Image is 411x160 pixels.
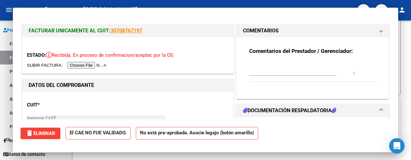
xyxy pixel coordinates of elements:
strong: DATOS DEL COMPROBANTE [29,82,94,88]
p: CUIT [27,101,87,109]
mat-icon: person [398,6,406,14]
strong: No está pre-aprobada. Asocie legajo (botón amarillo) [136,127,258,139]
mat-expansion-panel-header: COMENTARIOS [237,24,389,37]
mat-icon: delete [26,129,33,137]
mat-icon: menu [5,6,13,14]
span: - ostcara [51,3,80,17]
span: FACTURAR UNICAMENTE AL CUIT: [29,28,110,34]
strong: El CAE NO FUE VALIDADO. [66,127,131,139]
span: Prestadores / Proveedores [3,27,62,34]
h1: COMENTARIOS [243,27,279,35]
span: Eliminar [26,131,55,136]
a: 30708767197 [110,28,142,34]
span: Instructivos [3,137,33,144]
h1: DOCUMENTACIÓN RESPALDATORIA [243,107,336,114]
div: COMENTARIOS [237,37,389,99]
mat-expansion-panel-header: DOCUMENTACIÓN RESPALDATORIA [237,104,389,117]
span: Recibida. En proceso de confirmacion/aceptac por la OS. [46,52,174,58]
span: ESTADO: [27,52,46,58]
button: Eliminar [21,128,60,139]
strong: Comentarios del Prestador / Gerenciador: [249,48,353,54]
div: Open Intercom Messenger [389,138,405,154]
span: Datos de contacto [3,151,45,158]
span: - [PERSON_NAME] [80,3,137,17]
